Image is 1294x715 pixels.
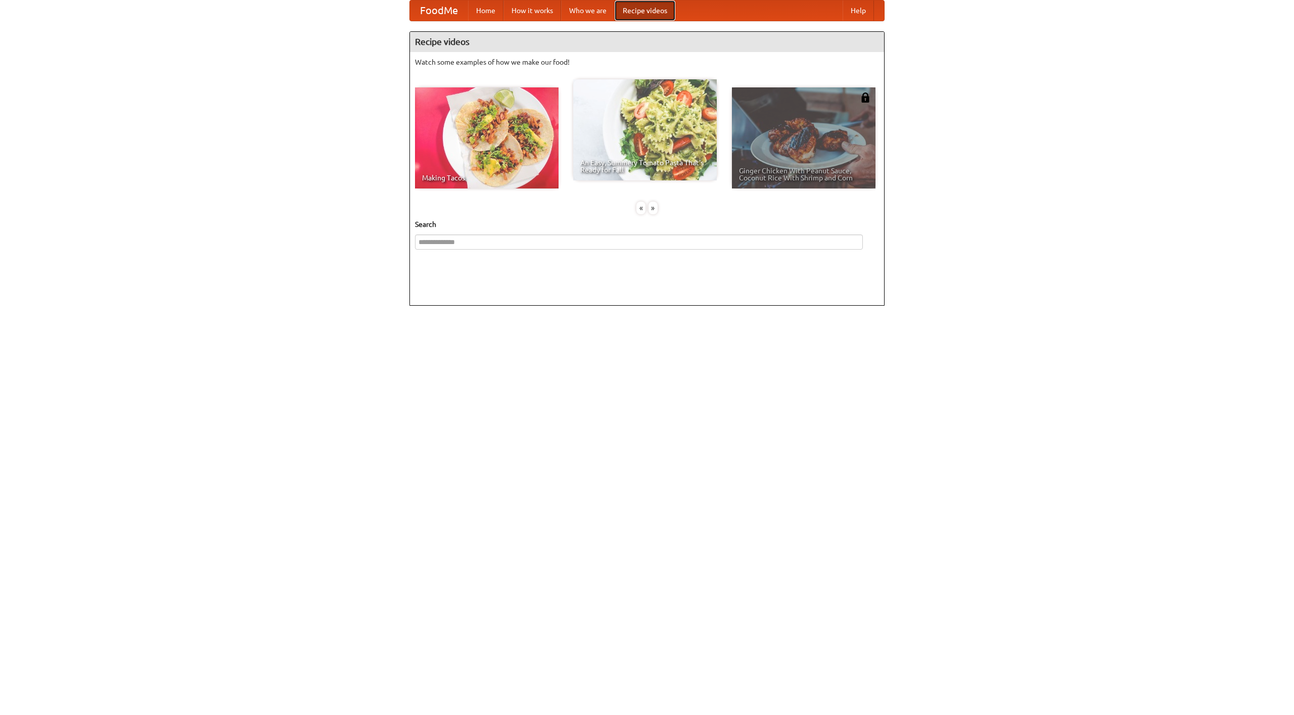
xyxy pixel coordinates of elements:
div: » [649,202,658,214]
a: Home [468,1,503,21]
a: How it works [503,1,561,21]
img: 483408.png [860,92,870,103]
a: An Easy, Summery Tomato Pasta That's Ready for Fall [573,79,717,180]
a: Help [843,1,874,21]
a: Recipe videos [615,1,675,21]
div: « [636,202,645,214]
a: Making Tacos [415,87,559,188]
a: Who we are [561,1,615,21]
a: FoodMe [410,1,468,21]
p: Watch some examples of how we make our food! [415,57,879,67]
span: An Easy, Summery Tomato Pasta That's Ready for Fall [580,159,710,173]
h5: Search [415,219,879,229]
span: Making Tacos [422,174,551,181]
h4: Recipe videos [410,32,884,52]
